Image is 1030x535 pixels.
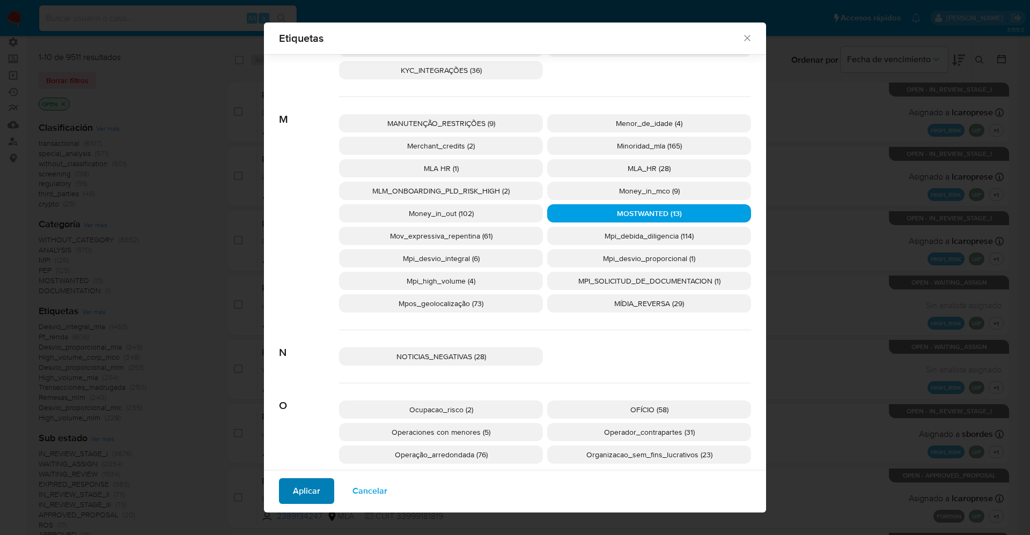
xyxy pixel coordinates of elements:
[547,159,751,177] div: MLA_HR (28)
[339,249,543,267] div: Mpi_desvio_integral (6)
[586,449,712,460] span: Organizacao_sem_fins_lucrativos (23)
[279,383,339,412] span: O
[279,97,339,126] span: M
[616,118,682,129] span: Menor_de_idade (4)
[403,253,480,264] span: Mpi_desvio_integral (6)
[547,294,751,313] div: MÍDIA_REVERSA (29)
[578,276,720,286] span: MPI_SOLICITUD_DE_DOCUMENTACION (1)
[339,159,543,177] div: MLA HR (1)
[339,227,543,245] div: Mov_expressiva_repentina (61)
[603,253,695,264] span: Mpi_desvio_proporcional (1)
[372,185,510,196] span: MLM_ONBOARDING_PLD_RISK_HIGH (2)
[547,227,751,245] div: Mpi_debida_diligencia (114)
[339,204,543,222] div: Money_in_out (102)
[547,249,751,267] div: Mpi_desvio_proporcional (1)
[399,298,483,309] span: Mpos_geolocalização (73)
[279,33,742,43] span: Etiquetas
[630,404,668,415] span: OFÍCIO (58)
[407,140,475,151] span: Merchant_credits (2)
[352,479,387,503] span: Cancelar
[293,479,320,503] span: Aplicar
[396,351,486,362] span: NOTICIAS_NEGATIVAS (28)
[339,400,543,419] div: Ocupacao_risco (2)
[279,330,339,359] span: N
[395,449,488,460] span: Operação_arredondada (76)
[619,185,680,196] span: Money_in_mco (9)
[617,208,682,219] span: MOSTWANTED (13)
[547,423,751,441] div: Operador_contrapartes (31)
[390,231,492,241] span: Mov_expressiva_repentina (61)
[742,33,752,42] button: Cerrar
[409,208,474,219] span: Money_in_out (102)
[614,298,684,309] span: MÍDIA_REVERSA (29)
[387,118,495,129] span: MANUTENÇÃO_RESTRIÇÕES (9)
[424,163,459,174] span: MLA HR (1)
[339,423,543,441] div: Operaciones con menores (5)
[339,445,543,464] div: Operação_arredondada (76)
[407,276,475,286] span: Mpi_high_volume (4)
[547,400,751,419] div: OFÍCIO (58)
[547,182,751,200] div: Money_in_mco (9)
[617,140,682,151] span: Minoridad_mla (165)
[605,231,694,241] span: Mpi_debida_diligencia (114)
[339,137,543,155] div: Merchant_credits (2)
[547,445,751,464] div: Organizacao_sem_fins_lucrativos (23)
[279,478,334,504] button: Aplicar
[339,182,543,200] div: MLM_ONBOARDING_PLD_RISK_HIGH (2)
[547,204,751,222] div: MOSTWANTED (13)
[628,163,671,174] span: MLA_HR (28)
[401,65,482,76] span: KYC_INTEGRAÇÕES (36)
[547,137,751,155] div: Minoridad_mla (165)
[604,427,695,437] span: Operador_contrapartes (31)
[547,272,751,290] div: MPI_SOLICITUD_DE_DOCUMENTACION (1)
[339,478,401,504] button: Cancelar
[339,347,543,366] div: NOTICIAS_NEGATIVAS (28)
[392,427,490,437] span: Operaciones con menores (5)
[409,404,473,415] span: Ocupacao_risco (2)
[339,61,543,79] div: KYC_INTEGRAÇÕES (36)
[547,114,751,132] div: Menor_de_idade (4)
[339,272,543,290] div: Mpi_high_volume (4)
[339,294,543,313] div: Mpos_geolocalização (73)
[339,114,543,132] div: MANUTENÇÃO_RESTRIÇÕES (9)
